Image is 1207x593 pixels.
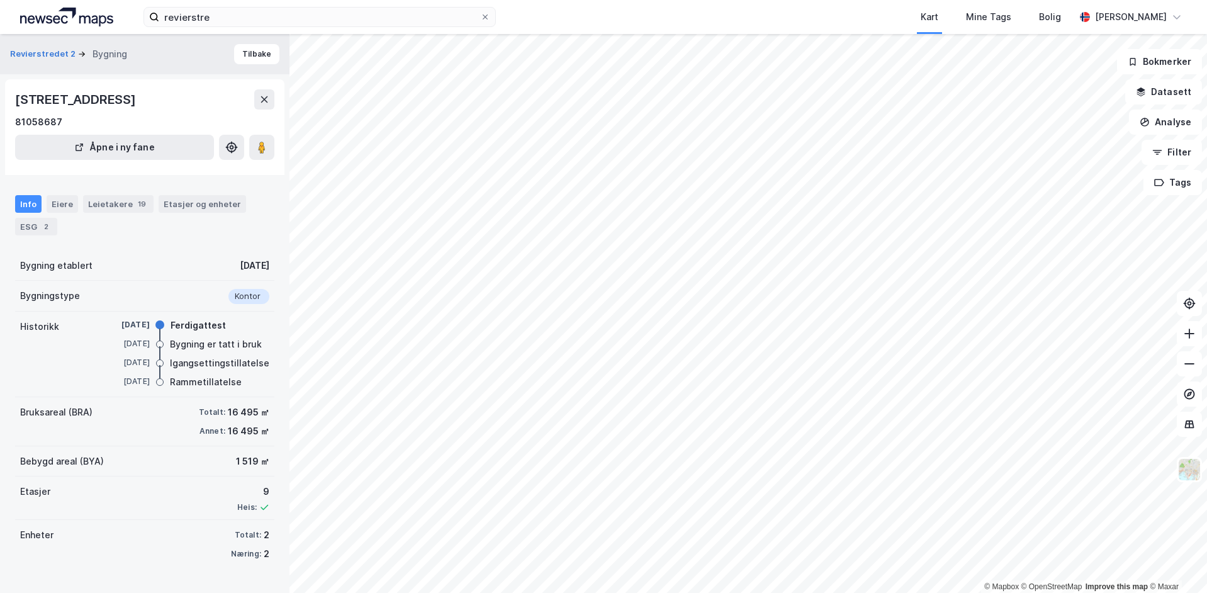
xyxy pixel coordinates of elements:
img: logo.a4113a55bc3d86da70a041830d287a7e.svg [20,8,113,26]
button: Tags [1143,170,1202,195]
a: OpenStreetMap [1021,582,1082,591]
div: Bygning [93,47,127,62]
div: Totalt: [199,407,225,417]
div: Ferdigattest [171,318,226,333]
div: Bygning etablert [20,258,93,273]
div: Bolig [1039,9,1061,25]
a: Mapbox [984,582,1019,591]
div: 16 495 ㎡ [228,405,269,420]
div: Bygning er tatt i bruk [170,337,262,352]
div: Bebygd areal (BYA) [20,454,104,469]
div: Historikk [20,319,59,334]
div: Bygningstype [20,288,80,303]
input: Søk på adresse, matrikkel, gårdeiere, leietakere eller personer [159,8,480,26]
button: Filter [1142,140,1202,165]
div: [DATE] [99,319,150,330]
div: Bruksareal (BRA) [20,405,93,420]
div: 2 [264,546,269,562]
div: Kart [921,9,938,25]
div: 81058687 [15,115,62,130]
div: [DATE] [99,357,150,368]
button: Datasett [1125,79,1202,104]
div: [PERSON_NAME] [1095,9,1167,25]
div: Etasjer og enheter [164,198,241,210]
button: Analyse [1129,110,1202,135]
div: 9 [237,484,269,499]
div: Etasjer [20,484,50,499]
iframe: Chat Widget [1144,533,1207,593]
div: Leietakere [83,195,154,213]
div: [STREET_ADDRESS] [15,89,138,110]
div: 1 519 ㎡ [236,454,269,469]
div: ESG [15,218,57,235]
div: 2 [40,220,52,233]
div: [DATE] [99,376,150,387]
div: Rammetillatelse [170,375,242,390]
div: 19 [135,198,149,210]
div: Igangsettingstillatelse [170,356,269,371]
div: Eiere [47,195,78,213]
button: Revierstredet 2 [10,48,78,60]
div: Næring: [231,549,261,559]
div: Totalt: [235,530,261,540]
div: 2 [264,528,269,543]
img: Z [1177,458,1201,482]
a: Improve this map [1086,582,1148,591]
div: Mine Tags [966,9,1011,25]
div: Heis: [237,502,257,512]
div: Annet: [199,426,225,436]
div: Enheter [20,528,53,543]
button: Tilbake [234,44,279,64]
div: [DATE] [240,258,269,273]
div: [DATE] [99,338,150,349]
button: Åpne i ny fane [15,135,214,160]
div: Info [15,195,42,213]
button: Bokmerker [1117,49,1202,74]
div: 16 495 ㎡ [228,424,269,439]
